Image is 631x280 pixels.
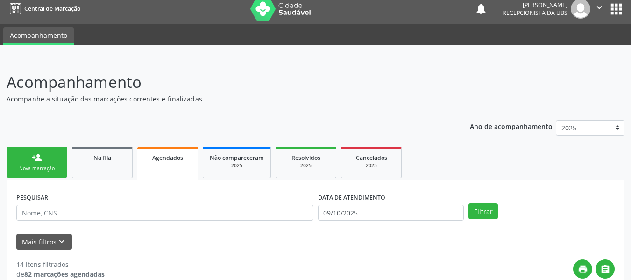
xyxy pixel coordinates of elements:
button: print [573,259,592,279]
div: person_add [32,152,42,163]
a: Central de Marcação [7,1,80,16]
label: DATA DE ATENDIMENTO [318,190,385,205]
div: 2025 [348,162,395,169]
span: Não compareceram [210,154,264,162]
a: Acompanhamento [3,27,74,45]
i: print [578,264,588,274]
div: de [16,269,105,279]
button: apps [608,1,624,17]
span: Cancelados [356,154,387,162]
i:  [600,264,610,274]
div: 2025 [210,162,264,169]
p: Acompanhamento [7,71,439,94]
button: notifications [475,2,488,15]
span: Na fila [93,154,111,162]
button: Mais filtroskeyboard_arrow_down [16,234,72,250]
div: 14 itens filtrados [16,259,105,269]
span: Central de Marcação [24,5,80,13]
span: Agendados [152,154,183,162]
button:  [596,259,615,279]
button: Filtrar [468,203,498,219]
div: 2025 [283,162,329,169]
input: Selecione um intervalo [318,205,464,221]
p: Acompanhe a situação das marcações correntes e finalizadas [7,94,439,104]
p: Ano de acompanhamento [470,120,553,132]
label: PESQUISAR [16,190,48,205]
div: [PERSON_NAME] [503,1,567,9]
span: Resolvidos [291,154,320,162]
i:  [594,2,604,13]
strong: 82 marcações agendadas [24,270,105,279]
span: Recepcionista da UBS [503,9,567,17]
input: Nome, CNS [16,205,313,221]
i: keyboard_arrow_down [57,237,67,247]
div: Nova marcação [14,165,60,172]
